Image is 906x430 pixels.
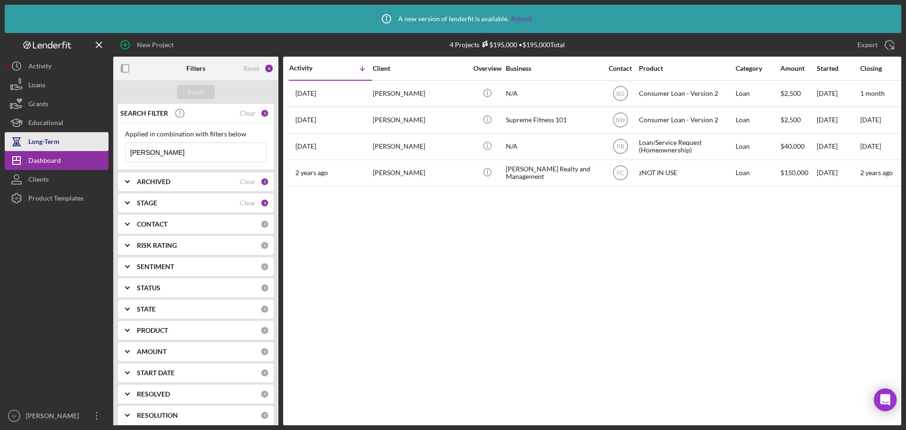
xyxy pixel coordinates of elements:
div: Activity [28,57,51,78]
div: 0 [260,284,269,292]
div: Started [817,65,859,72]
b: RESOLVED [137,390,170,398]
time: [DATE] [860,142,881,150]
div: Apply [187,85,205,99]
button: Long-Term [5,132,109,151]
b: CONTACT [137,220,168,228]
div: Clients [28,170,49,191]
div: [DATE] [817,134,859,159]
div: 0 [260,220,269,228]
div: Loans [28,76,45,97]
div: Overview [470,65,505,72]
div: 4 Projects • $195,000 Total [450,41,565,49]
div: Grants [28,94,48,116]
div: 0 [260,369,269,377]
div: $195,000 [479,41,517,49]
div: Clear [240,199,256,207]
b: STATE [137,305,156,313]
text: PB [616,143,624,150]
a: Reload [511,15,531,23]
text: NW [616,117,626,124]
text: FC [617,170,624,177]
b: STAGE [137,199,157,207]
div: A new version of lenderfit is available. [375,7,531,31]
div: 0 [260,326,269,335]
div: Loan [736,81,780,106]
div: zNOT IN USE [639,160,733,185]
div: Product Templates [28,189,84,210]
time: 2025-09-03 16:36 [295,90,316,97]
div: Open Intercom Messenger [874,388,897,411]
div: [PERSON_NAME] [373,160,467,185]
div: 3 [260,199,269,207]
div: Educational [28,113,63,135]
div: Business [506,65,600,72]
time: 1 month [860,89,885,97]
b: Filters [186,65,205,72]
button: Activity [5,57,109,76]
div: Loan [736,160,780,185]
div: [DATE] [817,108,859,133]
div: [PERSON_NAME] Realty and Management [506,160,600,185]
b: PRODUCT [137,327,168,334]
div: [PERSON_NAME] [24,406,85,428]
a: Loans [5,76,109,94]
div: Category [736,65,780,72]
div: Reset [243,65,260,72]
time: 2 years ago [860,169,893,177]
div: Loan [736,108,780,133]
b: START DATE [137,369,175,377]
div: Consumer Loan - Version 2 [639,108,733,133]
div: 6 [264,64,274,73]
div: Clear [240,178,256,185]
div: [DATE] [817,81,859,106]
button: Dashboard [5,151,109,170]
time: 2025-05-05 17:28 [295,116,316,124]
a: Educational [5,113,109,132]
button: Export [848,35,901,54]
div: Product [639,65,733,72]
button: New Project [113,35,183,54]
div: Clear [240,110,256,117]
div: Loan/Service Request (Homeownership) [639,134,733,159]
time: [DATE] [860,116,881,124]
time: 2024-12-23 19:15 [295,143,316,150]
b: SEARCH FILTER [120,110,168,117]
span: $2,500 [780,116,801,124]
div: Long-Term [28,132,59,153]
div: 0 [260,262,269,271]
b: STATUS [137,284,160,292]
div: Client [373,65,467,72]
button: Product Templates [5,189,109,208]
b: SENTIMENT [137,263,174,270]
div: Applied in combination with filters below [125,130,267,138]
div: N/A [506,134,600,159]
b: ARCHIVED [137,178,170,185]
div: Consumer Loan - Version 2 [639,81,733,106]
div: Contact [603,65,638,72]
div: 0 [260,241,269,250]
button: Clients [5,170,109,189]
div: Export [857,35,878,54]
div: 0 [260,390,269,398]
div: 1 [260,109,269,118]
time: 2023-03-23 14:38 [295,169,328,177]
b: AMOUNT [137,348,167,355]
span: $40,000 [780,142,805,150]
div: 0 [260,347,269,356]
b: RISK RATING [137,242,177,249]
b: RESOLUTION [137,412,178,419]
div: Amount [780,65,816,72]
div: N/A [506,81,600,106]
a: Grants [5,94,109,113]
button: Apply [177,85,215,99]
text: IV [12,413,17,419]
div: 2 [260,177,269,186]
div: Supreme Fitness 101 [506,108,600,133]
div: 0 [260,305,269,313]
button: IV[PERSON_NAME] [5,406,109,425]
